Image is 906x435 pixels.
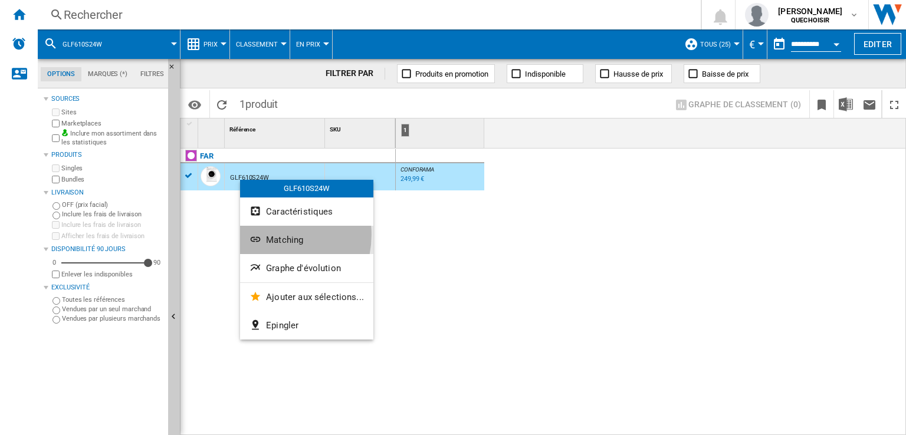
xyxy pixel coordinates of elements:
[266,235,303,245] span: Matching
[266,292,364,302] span: Ajouter aux sélections...
[240,197,373,226] button: Caractéristiques
[266,320,298,331] span: Epingler
[266,263,341,273] span: Graphe d'évolution
[240,226,373,254] button: Matching
[240,180,373,197] div: GLF610S24W
[266,206,333,217] span: Caractéristiques
[240,283,373,311] button: Ajouter aux sélections...
[240,311,373,340] button: Epingler...
[240,254,373,282] button: Graphe d'évolution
